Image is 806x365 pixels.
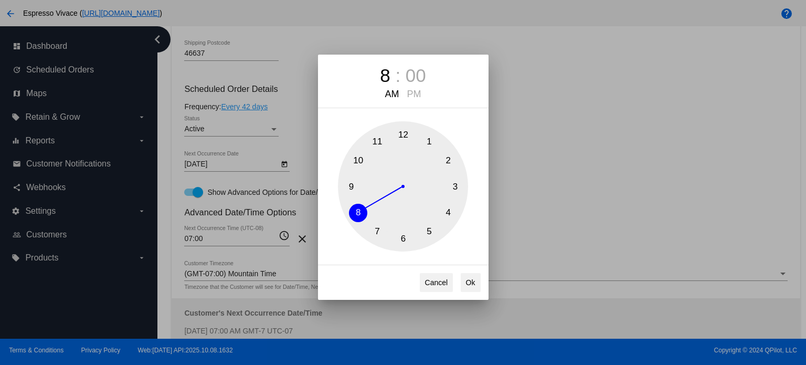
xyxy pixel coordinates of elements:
[420,133,439,151] button: 1
[420,273,453,292] button: Cancel
[406,65,426,86] div: 00
[446,178,464,196] button: 3
[394,126,412,144] button: 12
[349,204,367,222] button: 8
[382,89,401,100] div: AM
[395,65,400,86] span: :
[342,178,360,196] button: 9
[461,273,481,292] button: Ok
[405,89,424,100] div: PM
[394,230,412,248] button: 6
[380,65,390,86] div: 8
[439,204,458,222] button: 4
[368,223,387,241] button: 7
[349,152,367,170] button: 10
[439,152,458,170] button: 2
[368,133,387,151] button: 11
[420,223,439,241] button: 5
